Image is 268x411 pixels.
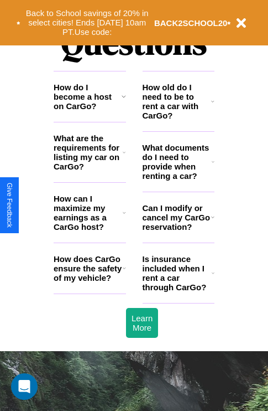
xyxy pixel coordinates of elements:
h3: Can I modify or cancel my CarGo reservation? [143,203,211,232]
h3: What documents do I need to provide when renting a car? [143,143,212,181]
h3: How do I become a host on CarGo? [54,83,122,111]
h3: How old do I need to be to rent a car with CarGo? [143,83,212,120]
button: Back to School savings of 20% in select cities! Ends [DATE] 10am PT.Use code: [20,6,154,40]
h3: How can I maximize my earnings as a CarGo host? [54,194,123,232]
div: Open Intercom Messenger [11,373,38,400]
div: Give Feedback [6,183,13,228]
button: Learn More [126,308,158,338]
b: BACK2SCHOOL20 [154,18,228,28]
h3: What are the requirements for listing my car on CarGo? [54,133,123,171]
h3: How does CarGo ensure the safety of my vehicle? [54,254,123,282]
h3: Is insurance included when I rent a car through CarGo? [143,254,212,292]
